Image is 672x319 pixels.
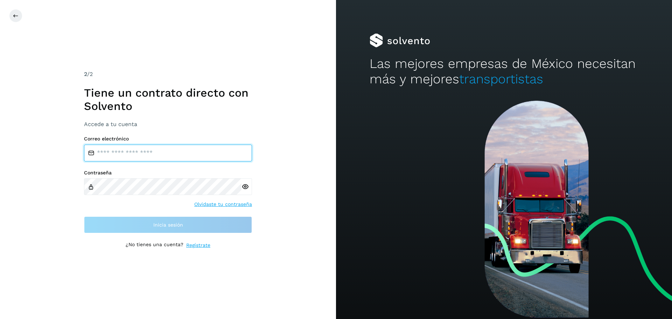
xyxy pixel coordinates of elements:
label: Contraseña [84,170,252,176]
label: Correo electrónico [84,136,252,142]
h1: Tiene un contrato directo con Solvento [84,86,252,113]
h2: Las mejores empresas de México necesitan más y mejores [370,56,638,87]
div: /2 [84,70,252,78]
button: Inicia sesión [84,216,252,233]
h3: Accede a tu cuenta [84,121,252,127]
span: Inicia sesión [153,222,183,227]
p: ¿No tienes una cuenta? [126,242,183,249]
span: 2 [84,71,87,77]
span: transportistas [459,71,543,86]
a: Regístrate [186,242,210,249]
a: Olvidaste tu contraseña [194,201,252,208]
